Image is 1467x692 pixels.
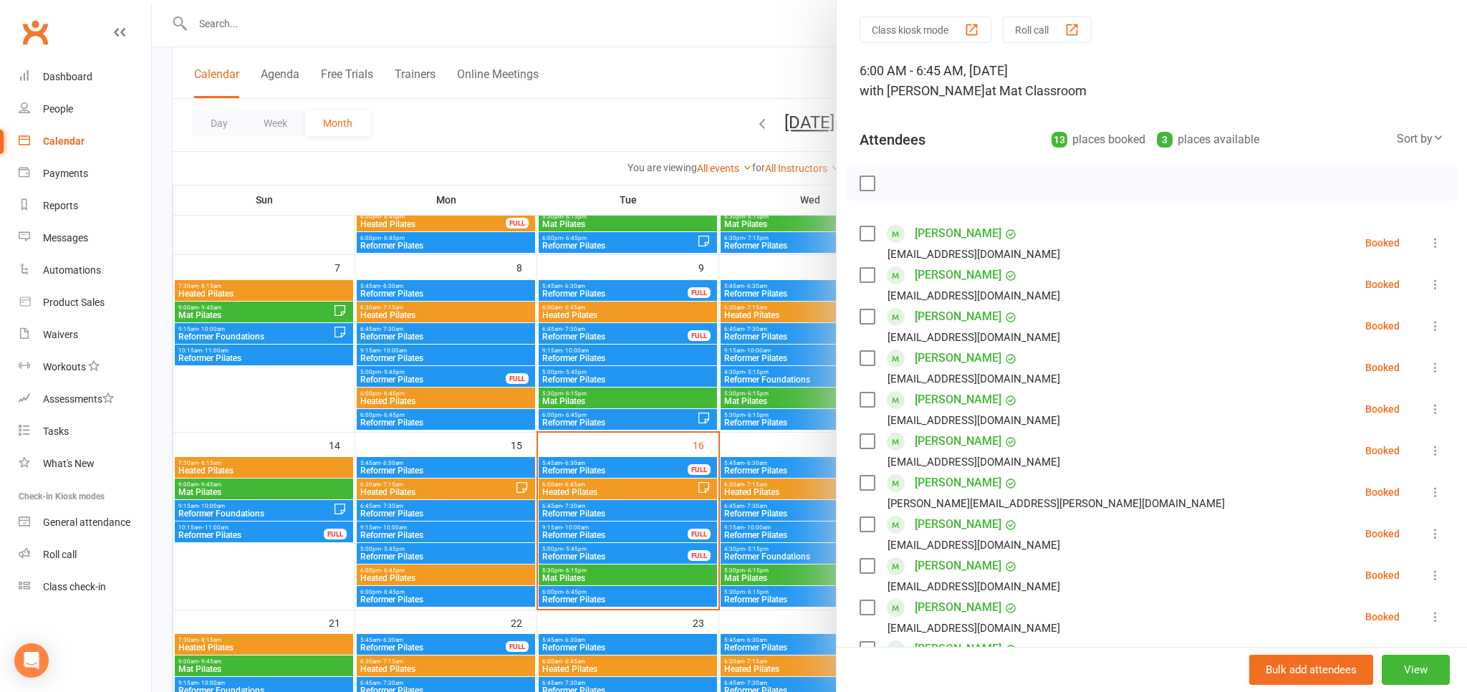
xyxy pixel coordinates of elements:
[43,264,101,276] div: Automations
[19,158,151,190] a: Payments
[43,232,88,244] div: Messages
[915,347,1001,370] a: [PERSON_NAME]
[43,135,85,147] div: Calendar
[43,297,105,308] div: Product Sales
[19,222,151,254] a: Messages
[19,254,151,287] a: Automations
[19,61,151,93] a: Dashboard
[43,329,78,340] div: Waivers
[43,516,130,528] div: General attendance
[915,305,1001,328] a: [PERSON_NAME]
[860,61,1444,101] div: 6:00 AM - 6:45 AM, [DATE]
[43,393,114,405] div: Assessments
[860,83,985,98] span: with [PERSON_NAME]
[860,130,925,150] div: Attendees
[915,388,1001,411] a: [PERSON_NAME]
[43,103,73,115] div: People
[888,536,1060,554] div: [EMAIL_ADDRESS][DOMAIN_NAME]
[1249,655,1373,685] button: Bulk add attendees
[43,71,92,82] div: Dashboard
[985,83,1087,98] span: at Mat Classroom
[43,549,77,560] div: Roll call
[1365,612,1400,622] div: Booked
[1003,16,1092,43] button: Roll call
[1365,238,1400,248] div: Booked
[915,471,1001,494] a: [PERSON_NAME]
[1397,130,1444,148] div: Sort by
[915,264,1001,287] a: [PERSON_NAME]
[888,245,1060,264] div: [EMAIL_ADDRESS][DOMAIN_NAME]
[1365,487,1400,497] div: Booked
[1365,570,1400,580] div: Booked
[19,287,151,319] a: Product Sales
[1365,404,1400,414] div: Booked
[1365,321,1400,331] div: Booked
[19,190,151,222] a: Reports
[19,351,151,383] a: Workouts
[915,513,1001,536] a: [PERSON_NAME]
[888,287,1060,305] div: [EMAIL_ADDRESS][DOMAIN_NAME]
[19,415,151,448] a: Tasks
[1365,446,1400,456] div: Booked
[19,539,151,571] a: Roll call
[19,125,151,158] a: Calendar
[43,361,86,373] div: Workouts
[915,430,1001,453] a: [PERSON_NAME]
[19,319,151,351] a: Waivers
[888,577,1060,596] div: [EMAIL_ADDRESS][DOMAIN_NAME]
[43,426,69,437] div: Tasks
[915,554,1001,577] a: [PERSON_NAME]
[43,200,78,211] div: Reports
[1365,362,1400,373] div: Booked
[1382,655,1450,685] button: View
[888,453,1060,471] div: [EMAIL_ADDRESS][DOMAIN_NAME]
[888,370,1060,388] div: [EMAIL_ADDRESS][DOMAIN_NAME]
[1365,529,1400,539] div: Booked
[1052,130,1145,150] div: places booked
[888,328,1060,347] div: [EMAIL_ADDRESS][DOMAIN_NAME]
[1157,130,1259,150] div: places available
[1365,279,1400,289] div: Booked
[14,643,49,678] div: Open Intercom Messenger
[915,596,1001,619] a: [PERSON_NAME]
[1052,132,1067,148] div: 13
[915,638,1001,660] a: [PERSON_NAME]
[915,222,1001,245] a: [PERSON_NAME]
[1157,132,1173,148] div: 3
[19,448,151,480] a: What's New
[43,168,88,179] div: Payments
[43,581,106,592] div: Class check-in
[888,411,1060,430] div: [EMAIL_ADDRESS][DOMAIN_NAME]
[19,93,151,125] a: People
[19,506,151,539] a: General attendance kiosk mode
[19,383,151,415] a: Assessments
[860,16,991,43] button: Class kiosk mode
[17,14,53,50] a: Clubworx
[888,619,1060,638] div: [EMAIL_ADDRESS][DOMAIN_NAME]
[43,458,95,469] div: What's New
[19,571,151,603] a: Class kiosk mode
[888,494,1225,513] div: [PERSON_NAME][EMAIL_ADDRESS][PERSON_NAME][DOMAIN_NAME]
